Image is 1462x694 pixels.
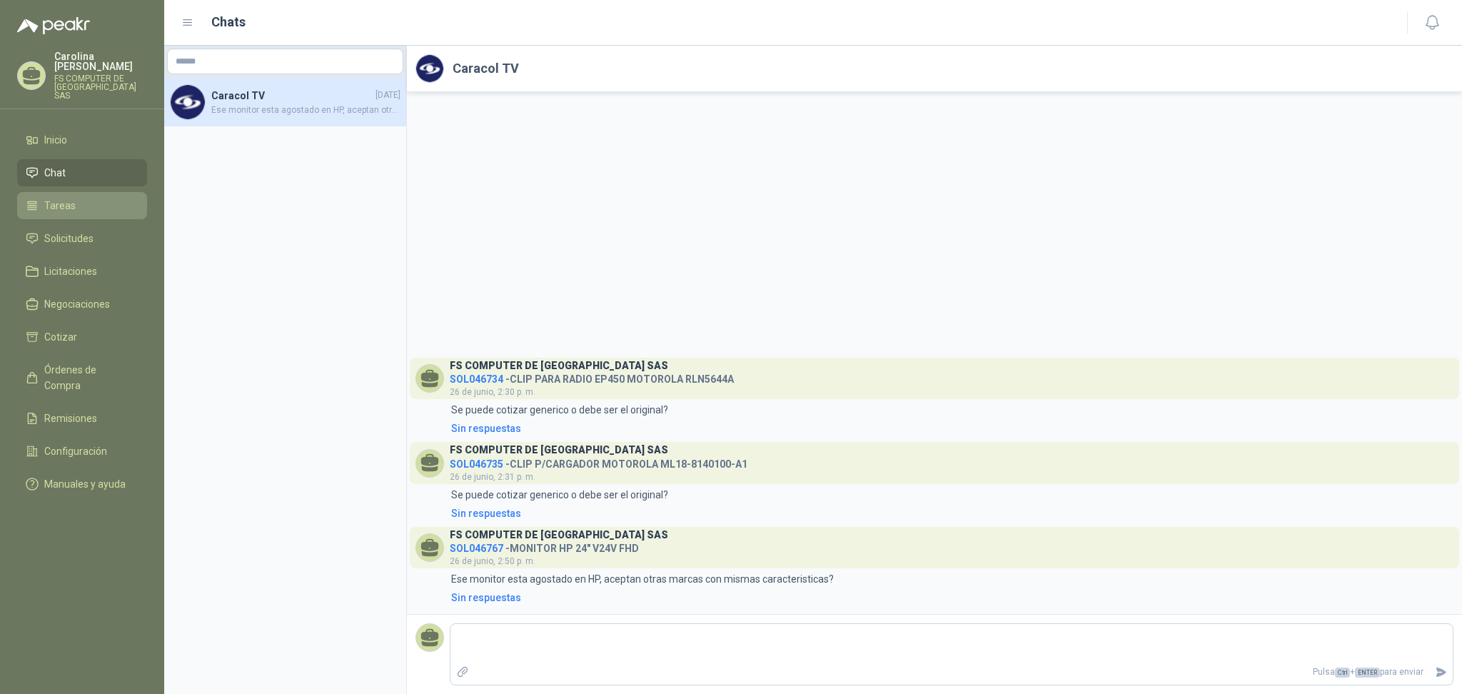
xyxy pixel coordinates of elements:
h2: Caracol TV [453,59,519,79]
p: Se puede cotizar generico o debe ser el original? [451,402,668,418]
span: Negociaciones [44,296,110,312]
span: SOL046735 [450,458,503,470]
span: Configuración [44,443,107,459]
span: [DATE] [375,89,400,102]
p: Carolina [PERSON_NAME] [54,51,147,71]
img: Company Logo [171,85,205,119]
span: Solicitudes [44,231,94,246]
a: Configuración [17,438,147,465]
p: Se puede cotizar generico o debe ser el original? [451,487,668,503]
span: Órdenes de Compra [44,362,133,393]
h3: FS COMPUTER DE [GEOGRAPHIC_DATA] SAS [450,531,668,539]
a: Manuales y ayuda [17,471,147,498]
a: Órdenes de Compra [17,356,147,399]
span: Cotizar [44,329,77,345]
a: Inicio [17,126,147,154]
a: Sin respuestas [448,506,1453,521]
span: Ctrl [1335,668,1350,678]
div: Sin respuestas [451,421,521,436]
span: Remisiones [44,411,97,426]
p: Ese monitor esta agostado en HP, aceptan otras marcas con mismas caracteristicas? [451,571,834,587]
h3: FS COMPUTER DE [GEOGRAPHIC_DATA] SAS [450,362,668,370]
h3: FS COMPUTER DE [GEOGRAPHIC_DATA] SAS [450,446,668,454]
div: Sin respuestas [451,506,521,521]
span: 26 de junio, 2:31 p. m. [450,472,535,482]
span: Licitaciones [44,263,97,279]
span: SOL046734 [450,373,503,385]
a: Tareas [17,192,147,219]
a: Company LogoCaracol TV[DATE]Ese monitor esta agostado en HP, aceptan otras marcas con mismas cara... [164,79,406,126]
p: FS COMPUTER DE [GEOGRAPHIC_DATA] SAS [54,74,147,100]
h1: Chats [211,12,246,32]
label: Adjuntar archivos [450,660,475,685]
span: 26 de junio, 2:50 p. m. [450,556,535,566]
img: Company Logo [416,55,443,82]
span: SOL046767 [450,543,503,554]
a: Sin respuestas [448,590,1453,605]
h4: - CLIP P/CARGADOR MOTOROLA ML18-8140100-A1 [450,455,747,468]
h4: Caracol TV [211,88,373,104]
span: Chat [44,165,66,181]
a: Licitaciones [17,258,147,285]
span: Manuales y ayuda [44,476,126,492]
a: Remisiones [17,405,147,432]
a: Cotizar [17,323,147,351]
span: 26 de junio, 2:30 p. m. [450,387,535,397]
a: Chat [17,159,147,186]
span: ENTER [1355,668,1380,678]
a: Sin respuestas [448,421,1453,436]
p: Pulsa + para enviar [475,660,1430,685]
span: Ese monitor esta agostado en HP, aceptan otras marcas con mismas caracteristicas? [211,104,400,117]
h4: - MONITOR HP 24" V24V FHD [450,539,668,553]
div: Sin respuestas [451,590,521,605]
span: Tareas [44,198,76,213]
h4: - CLIP PARA RADIO EP450 MOTOROLA RLN5644A [450,370,734,383]
span: Inicio [44,132,67,148]
a: Negociaciones [17,291,147,318]
button: Enviar [1429,660,1453,685]
img: Logo peakr [17,17,90,34]
a: Solicitudes [17,225,147,252]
